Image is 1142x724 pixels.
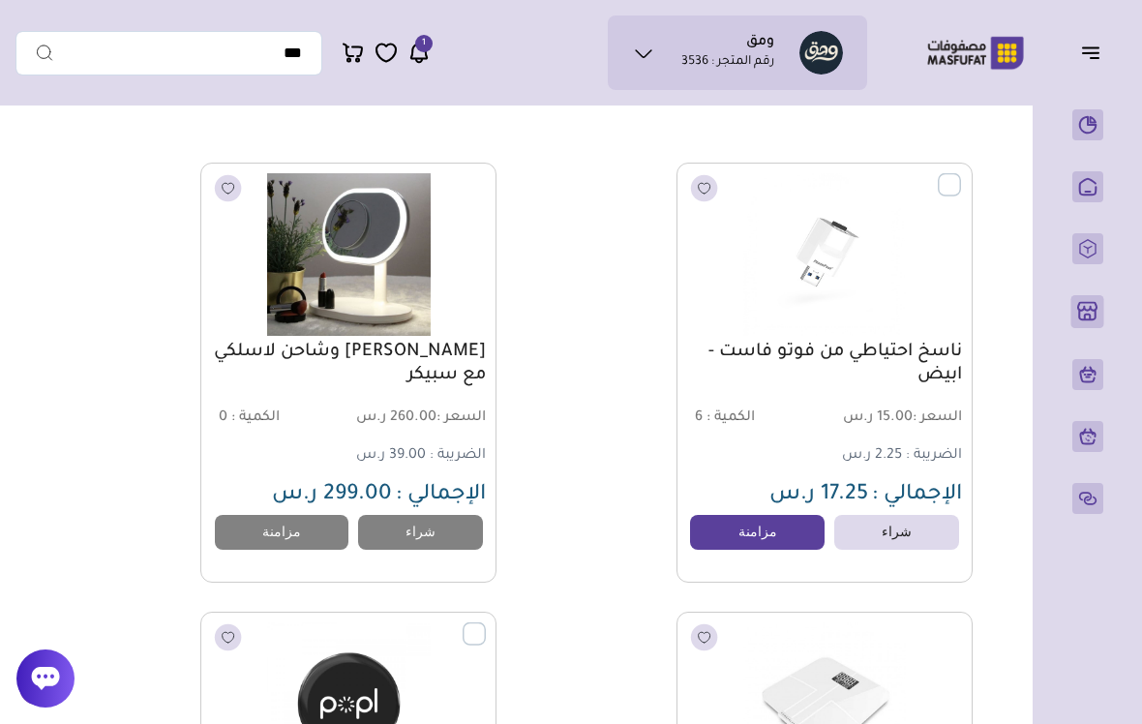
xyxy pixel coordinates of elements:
[358,515,483,550] a: شراء
[351,409,487,428] span: 260.00 ر.س
[746,34,774,53] h1: ومق
[826,409,962,428] span: 15.00 ر.س
[422,35,426,52] span: 1
[219,410,227,426] span: 0
[272,484,392,507] span: 299.00 ر.س
[914,34,1037,72] img: Logo
[211,341,486,387] a: [PERSON_NAME] وشاحن لاسلكي مع سبيكر
[695,410,703,426] span: 6
[687,341,962,387] a: ناسخ احتياطي من فوتو فاست - ابيض
[688,173,961,336] img: 202310101426-FkK454V4IeQEsRFOxJVgwCALi6orAK3oazVl7WlQ.jpg
[407,41,431,65] a: 1
[430,448,486,464] span: الضريبة :
[212,173,485,336] img: 202310101434-5hDvQfdOQETqvaB1DBHpIgN6ZkzcfjqKT0kOuP3p.jpg
[215,515,349,550] a: مزامنة
[356,448,426,464] span: 39.00 ر.س
[436,410,486,426] span: السعر :
[834,515,959,550] a: شراء
[231,410,280,426] span: الكمية :
[913,410,962,426] span: السعر :
[706,410,755,426] span: الكمية :
[690,515,825,550] a: مزامنة
[842,448,902,464] span: 2.25 ر.س
[396,484,486,507] span: الإجمالي :
[906,448,962,464] span: الضريبة :
[681,53,774,73] p: رقم المتجر : 3536
[799,31,843,75] img: صالح
[872,484,962,507] span: الإجمالي :
[769,484,868,507] span: 17.25 ر.س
